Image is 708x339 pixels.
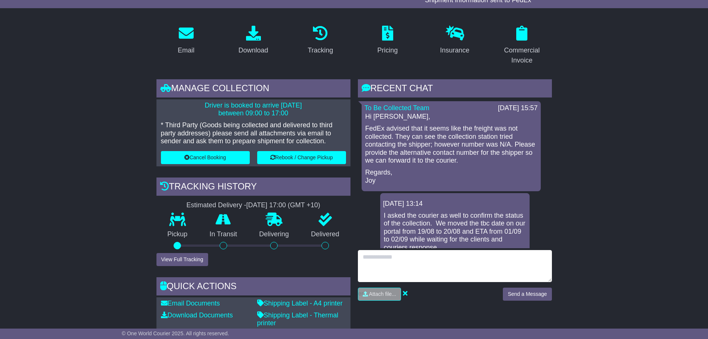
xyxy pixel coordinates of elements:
[383,200,527,208] div: [DATE] 13:14
[161,151,250,164] button: Cancel Booking
[233,23,273,58] a: Download
[300,230,350,239] p: Delivered
[178,45,194,55] div: Email
[248,230,300,239] p: Delivering
[492,23,552,68] a: Commercial Invoice
[161,102,346,118] p: Driver is booked to arrive [DATE] between 09:00 to 17:00
[161,121,346,145] p: * Third Party (Goods being collected and delivered to third party addresses) please send all atta...
[122,330,229,336] span: © One World Courier 2025. All rights reserved.
[156,79,350,99] div: Manage collection
[358,79,552,99] div: RECENT CHAT
[498,104,538,112] div: [DATE] 15:57
[198,230,248,239] p: In Transit
[435,23,474,58] a: Insurance
[308,45,333,55] div: Tracking
[365,104,430,112] a: To Be Collected Team
[257,300,343,307] a: Shipping Label - A4 printer
[161,311,233,319] a: Download Documents
[365,169,537,185] p: Regards, Joy
[156,178,350,198] div: Tracking history
[384,212,526,252] p: I asked the courier as well to confirm the status of the collection. We moved the tbc date on our...
[246,201,320,210] div: [DATE] 17:00 (GMT +10)
[365,113,537,121] p: Hi [PERSON_NAME],
[365,125,537,165] p: FedEx advised that it seems like the freight was not collected. They can see the collection stati...
[377,45,398,55] div: Pricing
[372,23,403,58] a: Pricing
[503,288,552,301] button: Send a Message
[156,253,208,266] button: View Full Tracking
[161,300,220,307] a: Email Documents
[156,277,350,297] div: Quick Actions
[238,45,268,55] div: Download
[440,45,469,55] div: Insurance
[497,45,547,65] div: Commercial Invoice
[156,230,199,239] p: Pickup
[257,151,346,164] button: Rebook / Change Pickup
[173,23,199,58] a: Email
[303,23,338,58] a: Tracking
[257,311,339,327] a: Shipping Label - Thermal printer
[156,201,350,210] div: Estimated Delivery -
